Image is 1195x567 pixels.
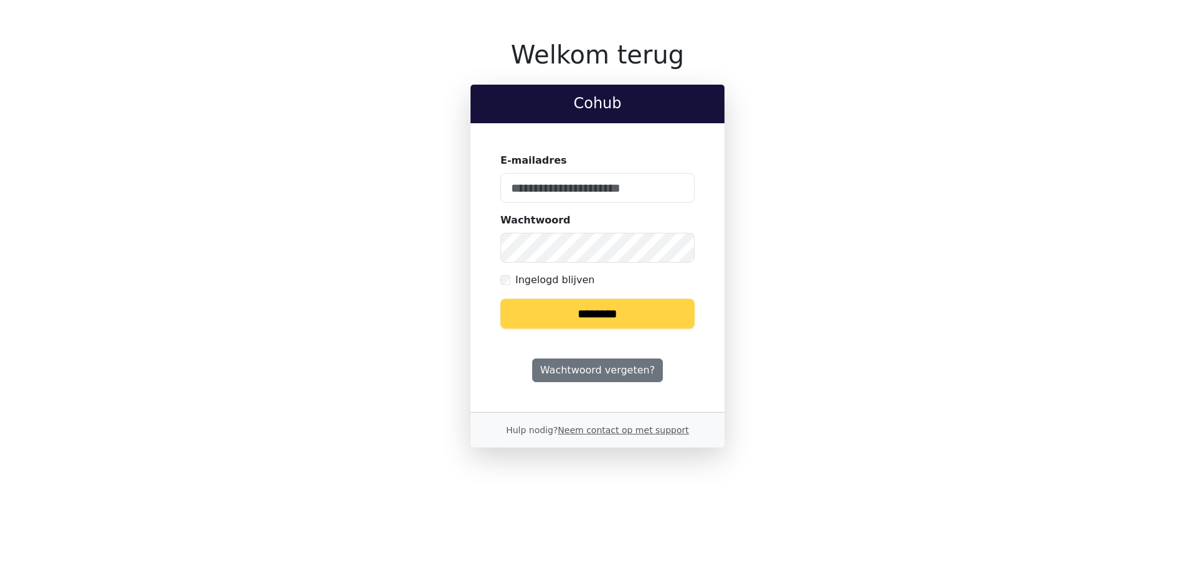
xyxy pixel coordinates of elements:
label: Ingelogd blijven [515,273,594,288]
small: Hulp nodig? [506,425,689,435]
label: Wachtwoord [500,213,571,228]
h1: Welkom terug [471,40,724,70]
h2: Cohub [480,95,715,113]
a: Wachtwoord vergeten? [532,358,663,382]
a: Neem contact op met support [558,425,688,435]
label: E-mailadres [500,153,567,168]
